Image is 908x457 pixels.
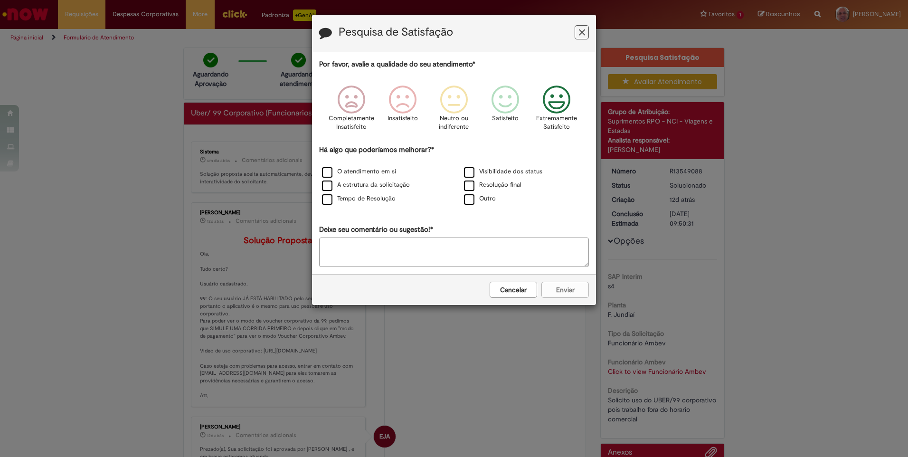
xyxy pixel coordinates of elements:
button: Cancelar [490,282,537,298]
div: Extremamente Satisfeito [532,78,581,143]
label: A estrutura da solicitação [322,181,410,190]
p: Insatisfeito [388,114,418,123]
p: Neutro ou indiferente [437,114,471,132]
div: Neutro ou indiferente [430,78,478,143]
p: Completamente Insatisfeito [329,114,374,132]
label: Tempo de Resolução [322,194,396,203]
label: Resolução final [464,181,521,190]
label: Por favor, avalie a qualidade do seu atendimento* [319,59,475,69]
label: O atendimento em si [322,167,396,176]
div: Insatisfeito [378,78,427,143]
p: Satisfeito [492,114,519,123]
div: Satisfeito [481,78,530,143]
p: Extremamente Satisfeito [536,114,577,132]
label: Deixe seu comentário ou sugestão!* [319,225,433,235]
label: Outro [464,194,496,203]
div: Há algo que poderíamos melhorar?* [319,145,589,206]
label: Pesquisa de Satisfação [339,26,453,38]
div: Completamente Insatisfeito [327,78,375,143]
label: Visibilidade dos status [464,167,542,176]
